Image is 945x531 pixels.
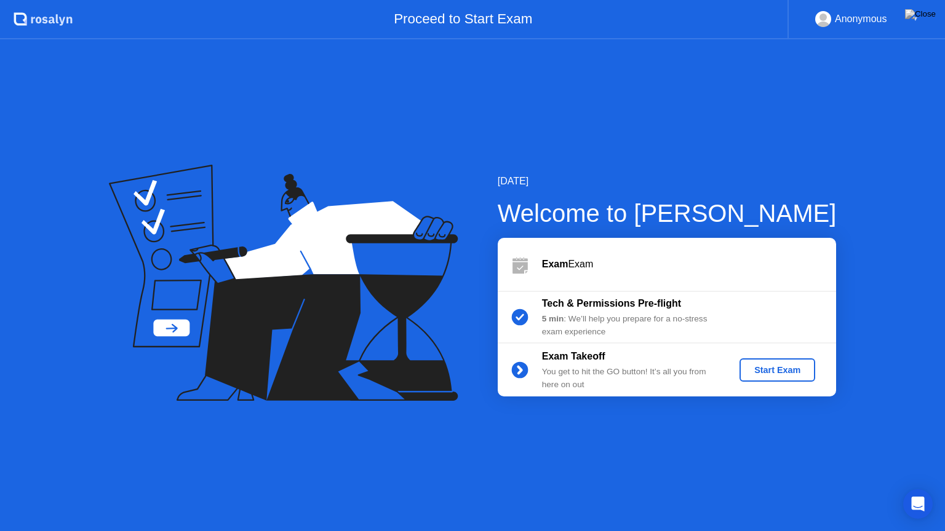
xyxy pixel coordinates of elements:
img: Close [905,9,936,19]
div: You get to hit the GO button! It’s all you from here on out [542,366,719,391]
div: Exam [542,257,836,272]
b: Exam Takeoff [542,351,605,361]
div: Welcome to [PERSON_NAME] [498,195,837,232]
div: Start Exam [744,365,810,375]
b: Tech & Permissions Pre-flight [542,298,681,309]
div: Open Intercom Messenger [903,489,933,519]
div: [DATE] [498,174,837,189]
b: 5 min [542,314,564,323]
div: Anonymous [835,11,887,27]
b: Exam [542,259,568,269]
button: Start Exam [740,358,815,382]
div: : We’ll help you prepare for a no-stress exam experience [542,313,719,338]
